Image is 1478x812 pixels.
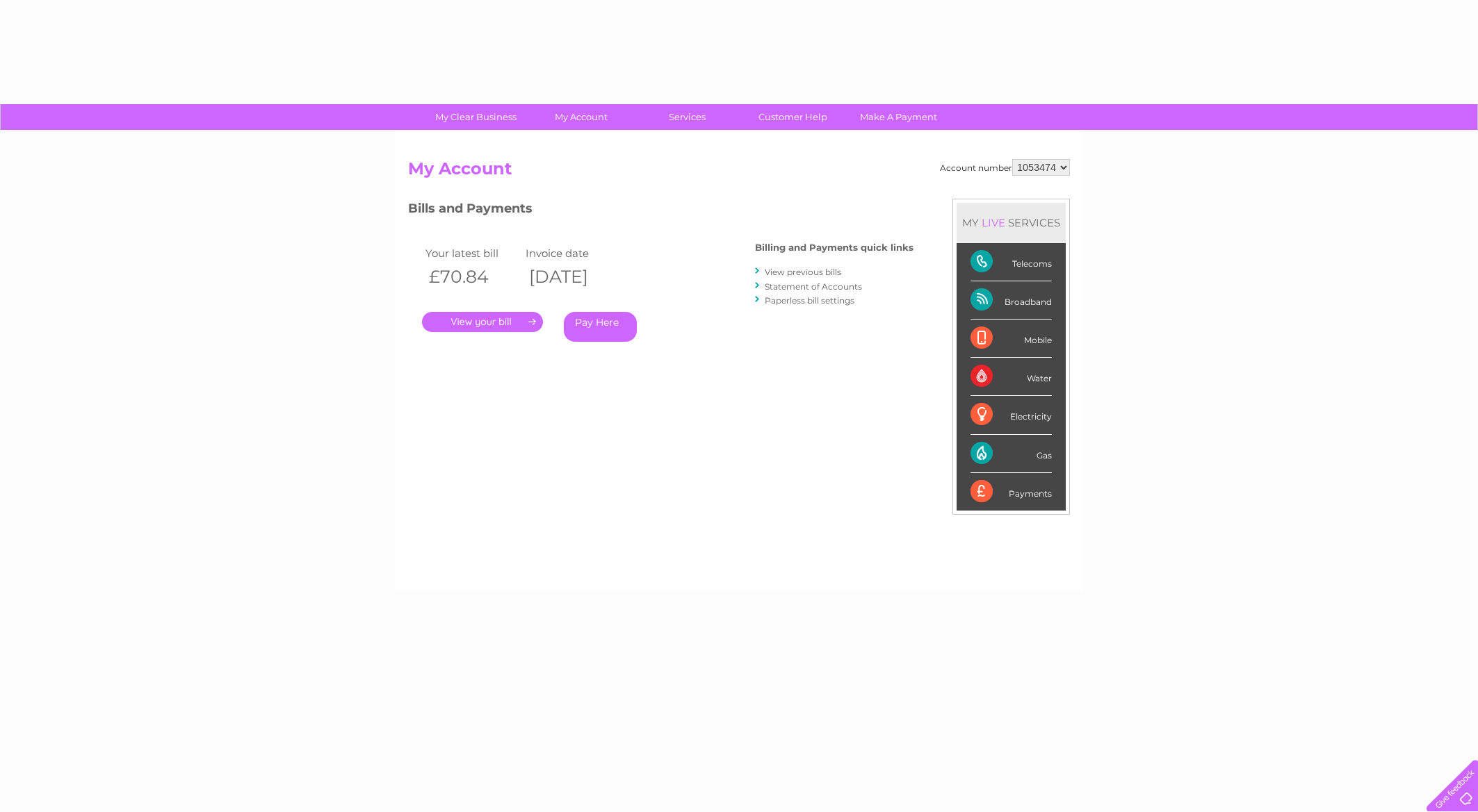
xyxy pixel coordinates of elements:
div: Broadband [971,281,1052,320]
a: Customer Help [736,104,850,130]
div: Account number [940,159,1070,176]
a: Make A Payment [841,104,956,130]
div: Electricity [971,396,1052,434]
a: Paperless bill settings [765,295,854,306]
h4: Billing and Payments quick links [755,242,913,253]
a: Services [630,104,745,130]
a: My Clear Business [419,104,533,130]
td: Your latest bill [422,244,522,263]
a: Statement of Accounts [765,281,862,292]
h2: My Account [408,159,1070,185]
a: Pay Here [564,312,637,342]
th: £70.84 [422,263,522,291]
div: Payments [971,473,1052,511]
div: MY SERVICES [957,203,1066,242]
div: Telecoms [971,243,1052,281]
th: [DATE] [522,263,622,291]
div: Water [971,358,1052,396]
a: View previous bills [765,267,841,277]
h3: Bills and Payments [408,199,913,223]
td: Invoice date [522,244,622,263]
a: My Account [524,104,639,130]
div: Gas [971,435,1052,473]
div: Mobile [971,320,1052,358]
a: . [422,312,543,332]
div: LIVE [979,216,1008,229]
